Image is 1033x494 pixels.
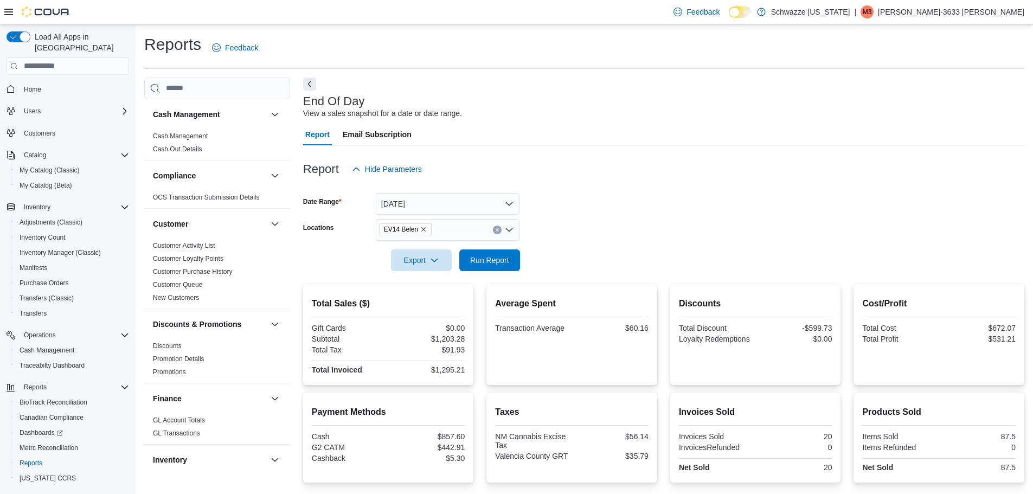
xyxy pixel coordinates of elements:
[268,217,281,230] button: Customer
[15,441,129,454] span: Metrc Reconciliation
[348,158,426,180] button: Hide Parameters
[15,396,92,409] a: BioTrack Reconciliation
[153,145,202,153] a: Cash Out Details
[20,126,129,140] span: Customers
[15,216,129,229] span: Adjustments (Classic)
[153,319,241,330] h3: Discounts & Promotions
[20,381,129,394] span: Reports
[20,459,42,467] span: Reports
[24,85,41,94] span: Home
[153,241,215,250] span: Customer Activity List
[303,108,462,119] div: View a sales snapshot for a date or date range.
[390,324,465,332] div: $0.00
[390,365,465,374] div: $1,295.21
[20,329,129,342] span: Operations
[390,335,465,343] div: $1,203.28
[20,413,84,422] span: Canadian Compliance
[390,432,465,441] div: $857.60
[758,335,832,343] div: $0.00
[2,200,133,215] button: Inventory
[153,393,266,404] button: Finance
[2,328,133,343] button: Operations
[15,426,129,439] span: Dashboards
[495,297,649,310] h2: Average Spent
[375,193,520,215] button: [DATE]
[20,105,129,118] span: Users
[941,324,1016,332] div: $672.07
[20,149,129,162] span: Catalog
[11,215,133,230] button: Adjustments (Classic)
[30,31,129,53] span: Load All Apps in [GEOGRAPHIC_DATA]
[24,151,46,159] span: Catalog
[493,226,502,234] button: Clear input
[153,242,215,249] a: Customer Activity List
[11,245,133,260] button: Inventory Manager (Classic)
[153,109,266,120] button: Cash Management
[268,318,281,331] button: Discounts & Promotions
[2,125,133,141] button: Customers
[24,107,41,116] span: Users
[941,463,1016,472] div: 87.5
[15,411,88,424] a: Canadian Compliance
[495,432,569,450] div: NM Cannabis Excise Tax
[2,380,133,395] button: Reports
[15,441,82,454] a: Metrc Reconciliation
[20,444,78,452] span: Metrc Reconciliation
[15,359,129,372] span: Traceabilty Dashboard
[470,255,509,266] span: Run Report
[153,267,233,276] span: Customer Purchase History
[862,406,1016,419] h2: Products Sold
[20,166,80,175] span: My Catalog (Classic)
[2,147,133,163] button: Catalog
[153,342,182,350] a: Discounts
[11,395,133,410] button: BioTrack Reconciliation
[15,292,129,305] span: Transfers (Classic)
[15,246,105,259] a: Inventory Manager (Classic)
[574,324,649,332] div: $60.16
[686,7,720,17] span: Feedback
[20,127,60,140] a: Customers
[312,324,386,332] div: Gift Cards
[15,411,129,424] span: Canadian Compliance
[15,231,70,244] a: Inventory Count
[11,425,133,440] a: Dashboards
[144,239,290,309] div: Customer
[15,179,129,192] span: My Catalog (Beta)
[862,324,936,332] div: Total Cost
[153,293,199,302] span: New Customers
[15,164,129,177] span: My Catalog (Classic)
[397,249,445,271] span: Export
[20,329,60,342] button: Operations
[15,277,129,290] span: Purchase Orders
[15,457,129,470] span: Reports
[20,398,87,407] span: BioTrack Reconciliation
[384,224,418,235] span: EV14 Belen
[225,42,258,53] span: Feedback
[758,432,832,441] div: 20
[11,260,133,275] button: Manifests
[144,34,201,55] h1: Reports
[312,365,362,374] strong: Total Invoiced
[153,454,266,465] button: Inventory
[854,5,856,18] p: |
[863,5,872,18] span: M3
[20,428,63,437] span: Dashboards
[153,416,205,424] a: GL Account Totals
[15,307,129,320] span: Transfers
[20,309,47,318] span: Transfers
[15,277,73,290] a: Purchase Orders
[153,416,205,425] span: GL Account Totals
[153,355,204,363] span: Promotion Details
[268,392,281,405] button: Finance
[941,443,1016,452] div: 0
[15,426,67,439] a: Dashboards
[20,294,74,303] span: Transfers (Classic)
[771,5,850,18] p: Schwazze [US_STATE]
[153,393,182,404] h3: Finance
[15,164,84,177] a: My Catalog (Classic)
[15,472,80,485] a: [US_STATE] CCRS
[390,454,465,463] div: $5.30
